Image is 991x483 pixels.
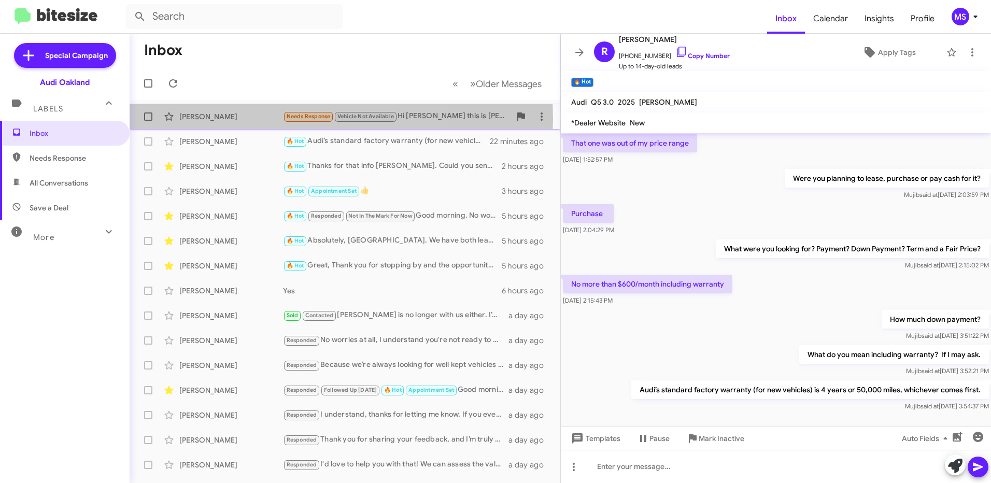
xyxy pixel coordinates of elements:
input: Search [125,4,343,29]
div: [PERSON_NAME] [179,310,283,321]
span: More [33,233,54,242]
span: 🔥 Hot [287,262,304,269]
span: Apply Tags [878,43,916,62]
span: Mujib [DATE] 2:03:59 PM [904,191,989,198]
span: Up to 14-day-old leads [619,61,730,72]
span: said at [921,261,939,269]
p: Audi’s standard factory warranty (for new vehicles) is 4 years or 50,000 miles, whichever comes f... [631,380,989,399]
p: Purchase [563,204,614,223]
button: Apply Tags [836,43,941,62]
small: 🔥 Hot [571,78,593,87]
span: Templates [569,429,620,448]
div: a day ago [508,385,552,395]
span: Appointment Set [408,387,454,393]
div: 6 hours ago [502,286,552,296]
span: Contacted [305,312,334,319]
a: Insights [856,4,902,34]
span: Responded [287,362,317,368]
span: Save a Deal [30,203,68,213]
button: Templates [561,429,629,448]
span: Followed Up [DATE] [324,387,377,393]
p: Were you planning to lease, purchase or pay cash for it? [785,169,989,188]
div: [PERSON_NAME] [179,286,283,296]
button: Previous [446,73,464,94]
span: 🔥 Hot [384,387,402,393]
button: MS [943,8,980,25]
div: 3 hours ago [502,186,552,196]
span: All Conversations [30,178,88,188]
a: Inbox [767,4,805,34]
div: a day ago [508,435,552,445]
div: [PERSON_NAME] [179,335,283,346]
div: Audi Oakland [40,77,90,88]
div: [PERSON_NAME] [179,136,283,147]
div: Hi [PERSON_NAME] this is [PERSON_NAME], General Manager at Audi [GEOGRAPHIC_DATA]. I saw you conn... [283,110,511,122]
span: [DATE] 2:15:43 PM [563,296,613,304]
div: Thank you for sharing your feedback, and I’m truly sorry about your experience. I’ll personally a... [283,434,508,446]
span: » [470,77,476,90]
div: Audi’s standard factory warranty (for new vehicles) is 4 years or 50,000 miles, whichever comes f... [283,135,490,147]
span: Mujib [DATE] 3:54:37 PM [905,402,989,410]
span: [PHONE_NUMBER] [619,46,730,61]
span: Responded [287,387,317,393]
span: Pause [649,429,670,448]
div: [PERSON_NAME] [179,111,283,122]
div: [PERSON_NAME] [179,211,283,221]
span: Not In The Mark For Now [348,212,413,219]
span: Auto Fields [902,429,952,448]
div: 5 hours ago [502,211,552,221]
span: 🔥 Hot [287,163,304,169]
span: Special Campaign [45,50,108,61]
span: New [630,118,645,127]
div: I'd love to help you with that! We can assess the value of your E-Tron during a visit. Would you ... [283,459,508,471]
div: Thanks for that info [PERSON_NAME]. Could you send me a snapshot of the official quote they provi... [283,160,502,172]
span: Responded [287,461,317,468]
span: Mujib [DATE] 3:51:22 PM [906,332,989,339]
span: Appointment Set [311,188,357,194]
span: Needs Response [287,113,331,120]
span: Older Messages [476,78,542,90]
span: Responded [311,212,342,219]
div: 22 minutes ago [490,136,552,147]
span: *Dealer Website [571,118,626,127]
p: How much down payment? [882,310,989,329]
span: said at [919,191,938,198]
p: No more than $600/month including warranty [563,275,732,293]
p: That one was out of my price range [563,134,697,152]
a: Copy Number [675,52,730,60]
span: Mujib [DATE] 2:15:02 PM [905,261,989,269]
div: 👍 [283,185,502,197]
a: Profile [902,4,943,34]
div: a day ago [508,410,552,420]
a: Calendar [805,4,856,34]
nav: Page navigation example [447,73,548,94]
div: [PERSON_NAME] [179,186,283,196]
span: Audi [571,97,587,107]
div: [PERSON_NAME] [179,261,283,271]
button: Auto Fields [894,429,960,448]
span: Responded [287,411,317,418]
span: 🔥 Hot [287,138,304,145]
span: Needs Response [30,153,118,163]
div: [PERSON_NAME] is no longer with us either. I’m [PERSON_NAME], I’d be happy to personally assist y... [283,309,508,321]
span: [DATE] 2:04:29 PM [563,226,614,234]
span: Sold [287,312,299,319]
span: [PERSON_NAME] [619,33,730,46]
div: a day ago [508,360,552,371]
div: I understand, thanks for letting me know. If you ever change your mind or want to explore an offe... [283,409,508,421]
p: What do you mean including warranty? If I may ask. [799,345,989,364]
div: 2 hours ago [502,161,552,172]
span: said at [922,332,940,339]
span: [DATE] 1:52:57 PM [563,155,613,163]
div: [PERSON_NAME] [179,360,283,371]
span: Inbox [30,128,118,138]
div: Great, Thank you for stopping by and the opportunity. When is best time for you to come by again? [283,260,502,272]
span: 🔥 Hot [287,237,304,244]
div: [PERSON_NAME] [179,385,283,395]
span: R [601,44,608,60]
span: said at [922,367,940,375]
